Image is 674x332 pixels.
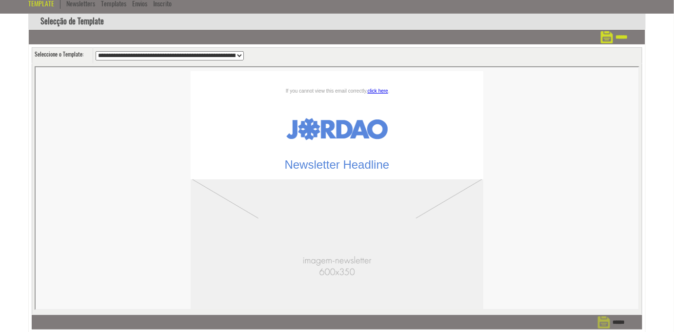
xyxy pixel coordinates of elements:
td: : [32,48,93,64]
nobr: Selecção de Template [40,16,104,26]
img: imagem-newsletter-600x350.png [155,112,448,283]
span: If you cannot view this email correctly, . [250,21,354,26]
h1: Newsletter Headline [155,90,448,105]
a: click here [332,21,353,26]
img: Jordão [248,49,355,74]
label: Seleccione o Template [35,50,82,59]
